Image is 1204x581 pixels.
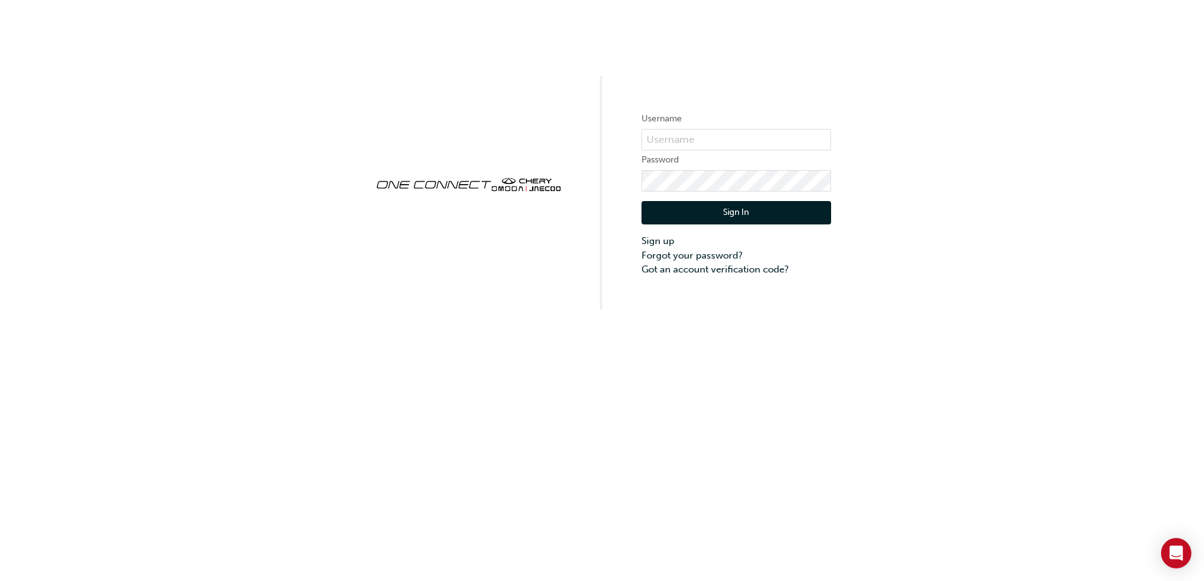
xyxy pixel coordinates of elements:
img: oneconnect [374,167,563,200]
input: Username [642,129,831,150]
label: Password [642,152,831,168]
a: Sign up [642,234,831,248]
a: Got an account verification code? [642,262,831,277]
div: Open Intercom Messenger [1161,538,1191,568]
button: Sign In [642,201,831,225]
a: Forgot your password? [642,248,831,263]
label: Username [642,111,831,126]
